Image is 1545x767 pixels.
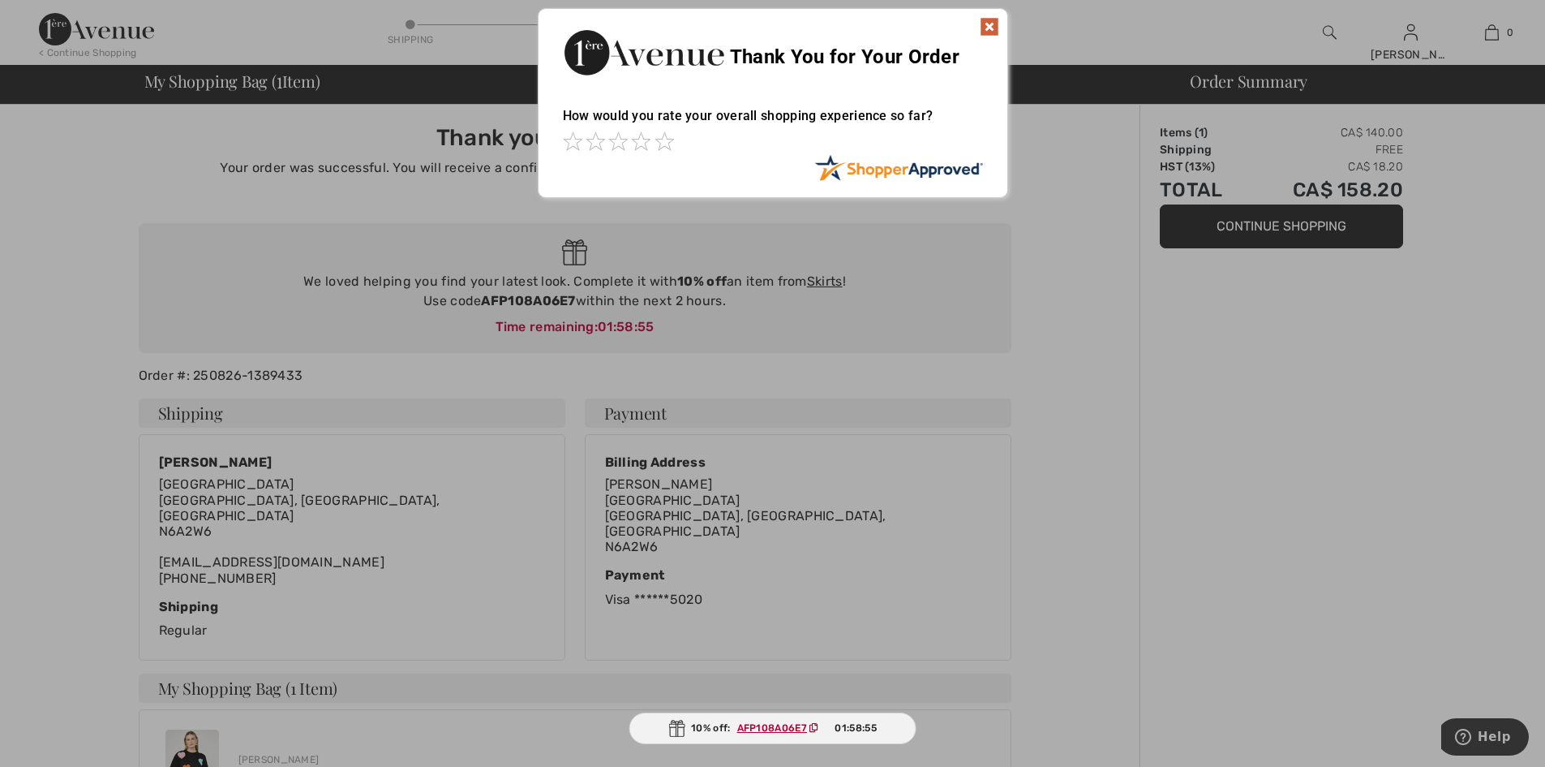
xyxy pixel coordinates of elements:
div: 10% off: [629,713,916,744]
span: Thank You for Your Order [730,45,959,68]
img: x [980,17,999,37]
span: Help [36,11,70,26]
img: Gift.svg [668,720,685,737]
img: Thank You for Your Order [563,25,725,80]
div: How would you rate your overall shopping experience so far? [563,92,983,154]
ins: AFP108A06E7 [737,722,807,734]
span: 01:58:55 [835,721,876,735]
